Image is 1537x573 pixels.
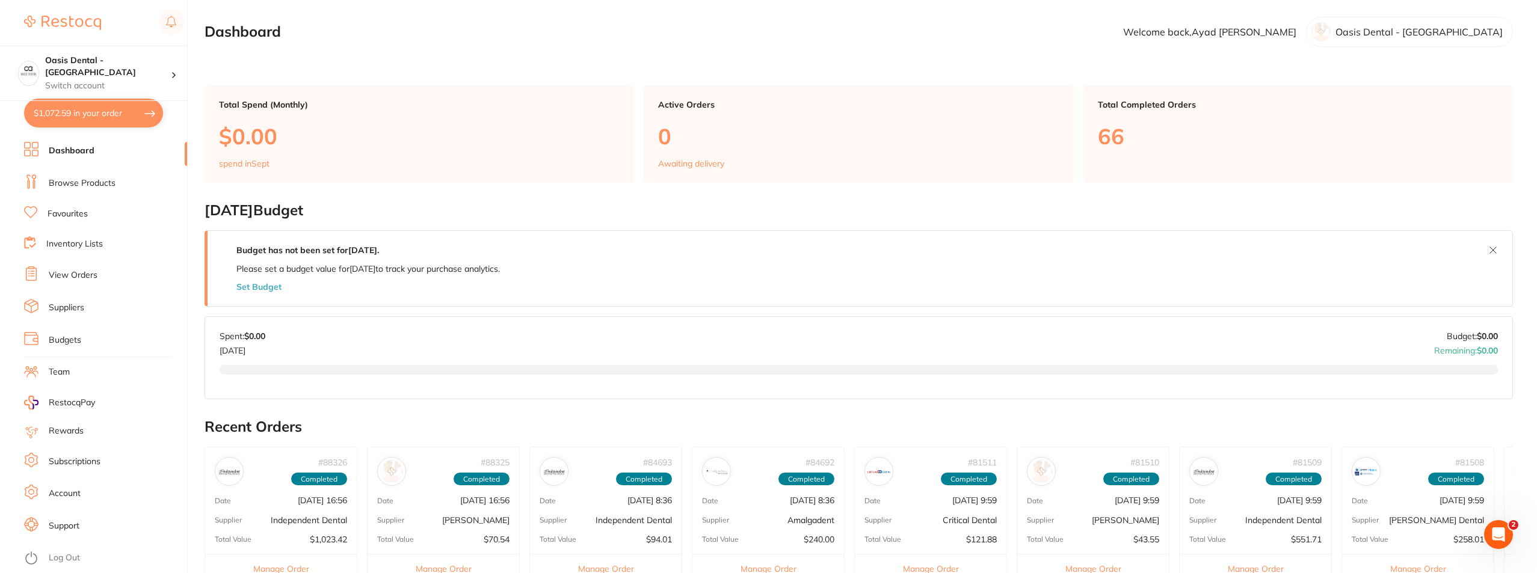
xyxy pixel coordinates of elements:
a: View Orders [49,269,97,281]
p: Awaiting delivery [658,159,724,168]
a: Favourites [48,208,88,220]
p: $43.55 [1133,535,1159,544]
p: Independent Dental [1245,515,1322,525]
p: Budget: [1447,331,1498,341]
p: Total Completed Orders [1098,100,1498,109]
p: Please set a budget value for [DATE] to track your purchase analytics. [236,264,500,274]
span: Completed [1266,473,1322,486]
a: Browse Products [49,177,116,189]
span: Completed [1428,473,1484,486]
a: Budgets [49,334,81,346]
p: Total Value [864,535,901,544]
span: Completed [616,473,672,486]
p: $551.71 [1291,535,1322,544]
button: Set Budget [236,282,282,292]
p: Date [377,497,393,505]
p: Total Value [1027,535,1064,544]
span: Completed [291,473,347,486]
img: Adam Dental [380,460,403,483]
img: Restocq Logo [24,16,101,30]
p: Supplier [702,516,729,524]
span: 2 [1509,520,1518,530]
img: Critical Dental [867,460,890,483]
p: [DATE] 9:59 [952,495,997,505]
p: [DATE] 16:56 [298,495,347,505]
p: # 81511 [968,458,997,467]
iframe: Intercom live chat [1484,520,1513,549]
strong: $0.00 [1477,331,1498,342]
p: Date [1189,497,1206,505]
a: Active Orders0Awaiting delivery [644,85,1073,183]
p: [DATE] 9:59 [1440,495,1484,505]
p: [DATE] 16:56 [460,495,510,505]
h2: [DATE] Budget [205,202,1513,219]
p: Independent Dental [596,515,672,525]
p: Total Value [1352,535,1388,544]
p: Active Orders [658,100,1059,109]
p: Supplier [864,516,892,524]
strong: $0.00 [1477,345,1498,356]
strong: $0.00 [244,331,265,342]
p: $240.00 [804,535,834,544]
p: [DATE] 8:36 [790,495,834,505]
a: Subscriptions [49,456,100,468]
p: Supplier [1189,516,1216,524]
h4: Oasis Dental - West End [45,55,171,78]
p: Supplier [540,516,567,524]
p: # 81509 [1293,458,1322,467]
p: Date [540,497,556,505]
p: Remaining: [1434,341,1498,355]
button: $1,072.59 in your order [24,99,163,127]
img: Amalgadent [705,460,728,483]
p: # 81508 [1455,458,1484,467]
img: Erskine Dental [1355,460,1378,483]
img: RestocqPay [24,396,39,409]
p: Total Value [377,535,414,544]
p: Date [702,497,718,505]
a: Account [49,488,81,500]
img: Independent Dental [543,460,565,483]
p: Total Spend (Monthly) [219,100,620,109]
p: $0.00 [219,124,620,149]
p: Total Value [215,535,251,544]
h2: Dashboard [205,23,281,40]
img: Independent Dental [218,460,241,483]
p: [PERSON_NAME] Dental [1389,515,1484,525]
p: $1,023.42 [310,535,347,544]
h2: Recent Orders [205,418,1513,435]
p: Supplier [377,516,404,524]
p: [DATE] 9:59 [1115,495,1159,505]
p: spend in Sept [219,159,270,168]
a: Inventory Lists [46,238,103,250]
a: Total Spend (Monthly)$0.00spend inSept [205,85,634,183]
p: $121.88 [966,535,997,544]
a: Rewards [49,425,84,437]
p: Supplier [215,516,242,524]
a: Dashboard [49,145,94,157]
p: 66 [1098,124,1498,149]
p: Date [215,497,231,505]
p: Amalgadent [787,515,834,525]
p: # 88326 [318,458,347,467]
a: Suppliers [49,302,84,314]
img: Oasis Dental - West End [19,61,39,81]
p: Date [1352,497,1368,505]
a: RestocqPay [24,396,95,409]
p: Date [1027,497,1043,505]
img: Independent Dental [1192,460,1215,483]
a: Log Out [49,552,80,564]
p: $258.01 [1453,535,1484,544]
p: Supplier [1352,516,1379,524]
p: [PERSON_NAME] [442,515,510,525]
p: Switch account [45,80,171,92]
p: $94.01 [646,535,672,544]
p: [DATE] 8:36 [627,495,672,505]
p: # 81510 [1130,458,1159,467]
p: $70.54 [484,535,510,544]
p: Spent: [220,331,265,341]
a: Restocq Logo [24,9,101,37]
span: Completed [941,473,997,486]
p: Total Value [540,535,576,544]
p: Welcome back, Ayad [PERSON_NAME] [1123,26,1296,37]
p: Supplier [1027,516,1054,524]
